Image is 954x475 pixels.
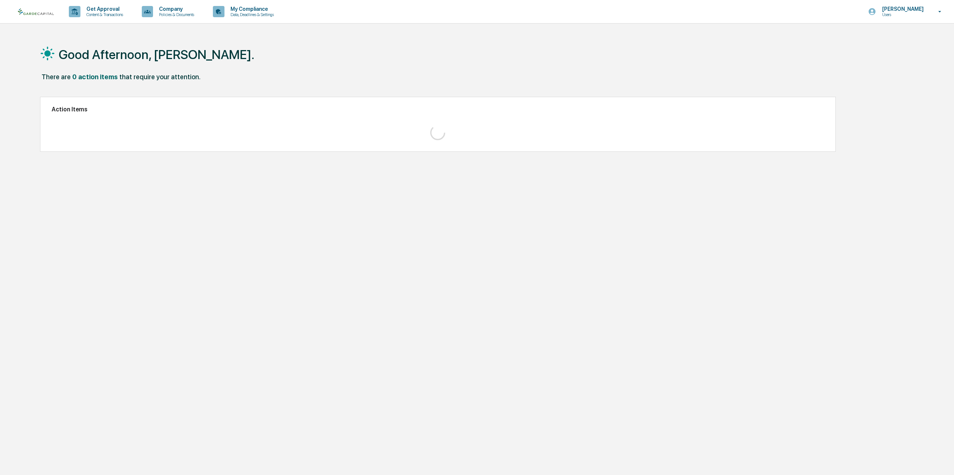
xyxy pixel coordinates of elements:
[42,73,71,81] div: There are
[72,73,118,81] div: 0 action items
[59,47,254,62] h1: Good Afternoon, [PERSON_NAME].
[119,73,201,81] div: that require your attention.
[153,12,198,17] p: Policies & Documents
[876,12,927,17] p: Users
[224,12,278,17] p: Data, Deadlines & Settings
[224,6,278,12] p: My Compliance
[52,106,825,113] h2: Action Items
[80,12,127,17] p: Content & Transactions
[18,8,54,15] img: logo
[80,6,127,12] p: Get Approval
[876,6,927,12] p: [PERSON_NAME]
[153,6,198,12] p: Company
